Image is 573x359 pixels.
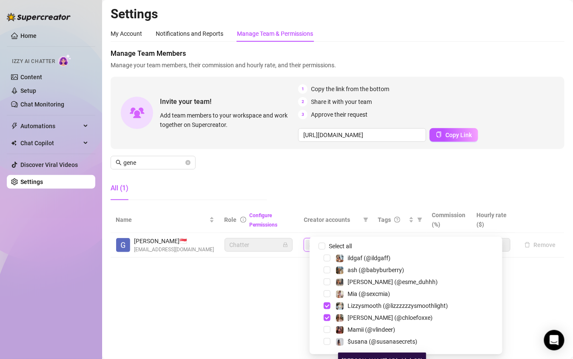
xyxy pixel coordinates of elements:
a: Content [20,74,42,80]
div: Open Intercom Messenger [544,330,564,350]
th: Commission (%) [427,207,471,233]
span: filter [417,217,422,222]
img: $usana (@susanasecrets) [336,338,344,346]
span: Manage Team Members [111,49,564,59]
span: Name [116,215,208,224]
span: Manage your team members, their commission and hourly rate, and their permissions. [111,60,564,70]
th: Name [111,207,220,233]
img: logo-BBDzfeDw.svg [7,13,71,21]
span: Select tree node [324,338,331,345]
img: Genelyn Luyao [116,238,130,252]
span: info-circle [240,217,246,223]
span: ildgaf (@ildgaff) [348,255,391,261]
span: Automations [20,119,81,133]
th: Hourly rate ($) [471,207,516,233]
span: Copy the link from the bottom [311,84,389,94]
span: [PERSON_NAME] (@chloefoxxe) [348,314,433,321]
span: filter [416,213,424,226]
span: Approve their request [311,110,368,119]
input: Search members [123,158,184,167]
span: Invite your team! [160,96,298,107]
span: filter [362,213,370,226]
span: 1 [298,84,308,94]
a: Discover Viral Videos [20,161,78,168]
a: Chat Monitoring [20,101,64,108]
a: Home [20,32,37,39]
div: My Account [111,29,142,38]
span: Select tree node [324,314,331,321]
button: Copy Link [430,128,478,142]
div: Notifications and Reports [156,29,223,38]
span: Share it with your team [311,97,372,106]
span: [EMAIL_ADDRESS][DOMAIN_NAME] [134,246,214,254]
span: search [116,160,122,166]
h2: Settings [111,6,564,22]
img: Mia (@sexcmia) [336,290,344,298]
span: lock [283,242,288,247]
img: AI Chatter [58,54,71,66]
div: Manage Team & Permissions [237,29,313,38]
span: Mia (@sexcmia) [348,290,390,297]
button: Remove [521,240,559,250]
span: 2 [298,97,308,106]
span: Select tree node [324,279,331,285]
img: ildgaf (@ildgaff) [336,255,344,262]
span: Add team members to your workspace and work together on Supercreator. [160,111,295,129]
span: thunderbolt [11,123,18,129]
span: Select tree node [324,302,331,309]
span: question-circle [394,217,400,223]
span: Role [225,216,237,223]
span: Select tree node [324,255,331,261]
span: copy [436,132,442,138]
a: Settings [20,178,43,185]
span: 37 Accounts [305,240,346,250]
span: Select tree node [324,326,331,333]
span: Select tree node [324,267,331,273]
img: Chat Copilot [11,140,17,146]
span: Mamii (@vlindeer) [348,326,395,333]
span: ash (@babyburberry) [348,267,404,273]
span: Creator accounts [304,215,360,224]
span: Izzy AI Chatter [12,57,55,66]
span: Lizzysmooth (@lizzzzzzysmoothlight) [348,302,448,309]
a: Configure Permissions [250,213,278,228]
span: Chat Copilot [20,136,81,150]
span: [PERSON_NAME] (@esme_duhhh) [348,279,438,285]
span: Select all [325,241,355,251]
span: [PERSON_NAME] 🇸🇬 [134,236,214,246]
span: 3 [298,110,308,119]
span: $usana (@susanasecrets) [348,338,417,345]
span: Copy Link [445,132,472,138]
span: Tags [378,215,391,224]
img: Lizzysmooth (@lizzzzzzysmoothlight) [336,302,344,310]
a: Setup [20,87,36,94]
span: filter [363,217,368,222]
button: close-circle [185,160,191,165]
div: All (1) [111,183,128,193]
img: ash (@babyburberry) [336,267,344,274]
span: Chatter [230,238,288,251]
span: Select tree node [324,290,331,297]
img: Chloe (@chloefoxxe) [336,314,344,322]
img: Esmeralda (@esme_duhhh) [336,279,344,286]
img: Mamii (@vlindeer) [336,326,344,334]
